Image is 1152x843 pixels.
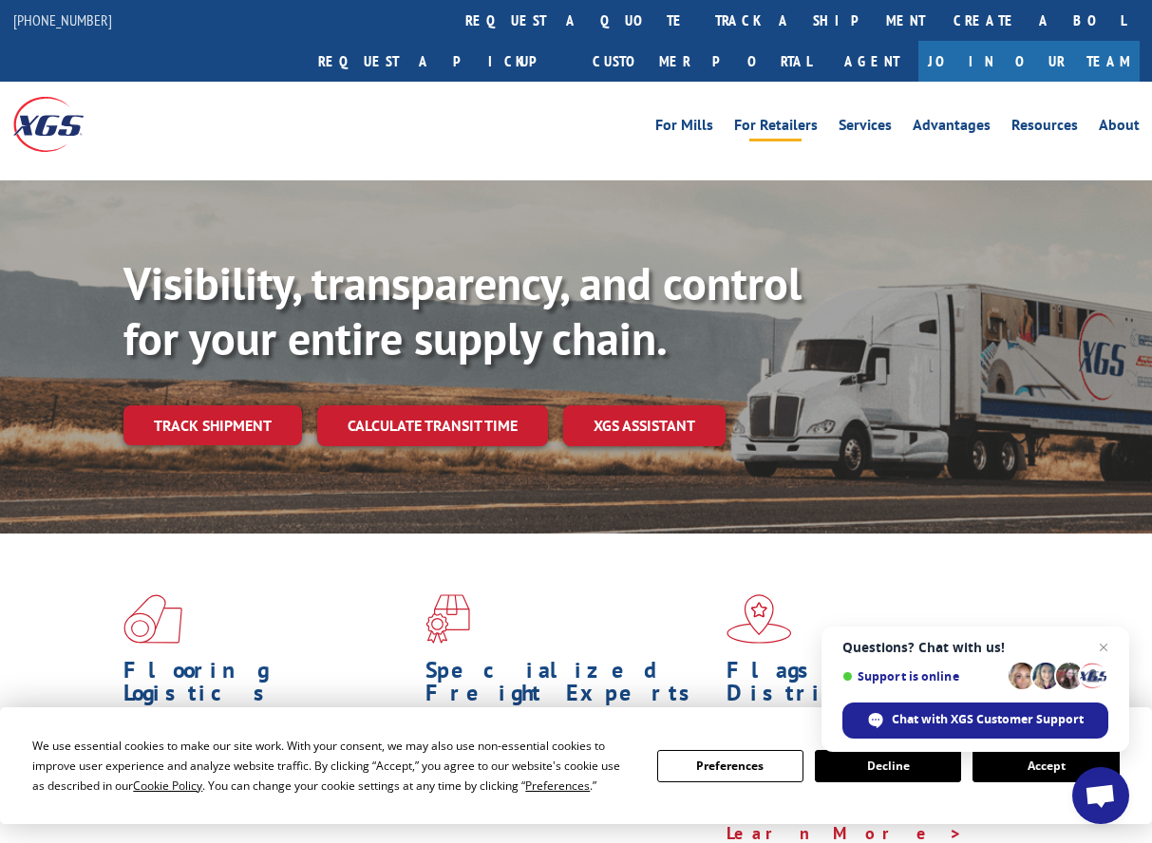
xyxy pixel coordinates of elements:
a: For Mills [655,118,713,139]
h1: Specialized Freight Experts [425,659,713,714]
a: Resources [1011,118,1078,139]
span: Preferences [525,777,590,794]
a: Services [839,118,892,139]
h1: Flagship Distribution Model [727,659,1014,737]
h1: Flooring Logistics Solutions [123,659,411,737]
button: Preferences [657,750,803,782]
img: xgs-icon-total-supply-chain-intelligence-red [123,594,182,644]
img: xgs-icon-focused-on-flooring-red [425,594,470,644]
a: Open chat [1072,767,1129,824]
a: For Retailers [734,118,818,139]
a: Calculate transit time [317,405,548,446]
a: Request a pickup [304,41,578,82]
a: [PHONE_NUMBER] [13,10,112,29]
span: Chat with XGS Customer Support [892,711,1084,728]
a: XGS ASSISTANT [563,405,726,446]
span: Cookie Policy [133,777,202,794]
b: Visibility, transparency, and control for your entire supply chain. [123,253,802,367]
img: xgs-icon-flagship-distribution-model-red [727,594,792,644]
span: As an industry carrier of choice, XGS has brought innovation and dedication to flooring logistics... [123,737,387,826]
a: About [1099,118,1140,139]
a: Agent [825,41,918,82]
span: Chat with XGS Customer Support [842,702,1108,739]
button: Accept [973,750,1119,782]
button: Decline [815,750,961,782]
div: We use essential cookies to make our site work. With your consent, we may also use non-essential ... [32,736,633,796]
a: Track shipment [123,405,302,445]
span: Questions? Chat with us! [842,640,1108,655]
a: Customer Portal [578,41,825,82]
a: Advantages [913,118,991,139]
a: Join Our Team [918,41,1140,82]
span: Support is online [842,669,1002,684]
